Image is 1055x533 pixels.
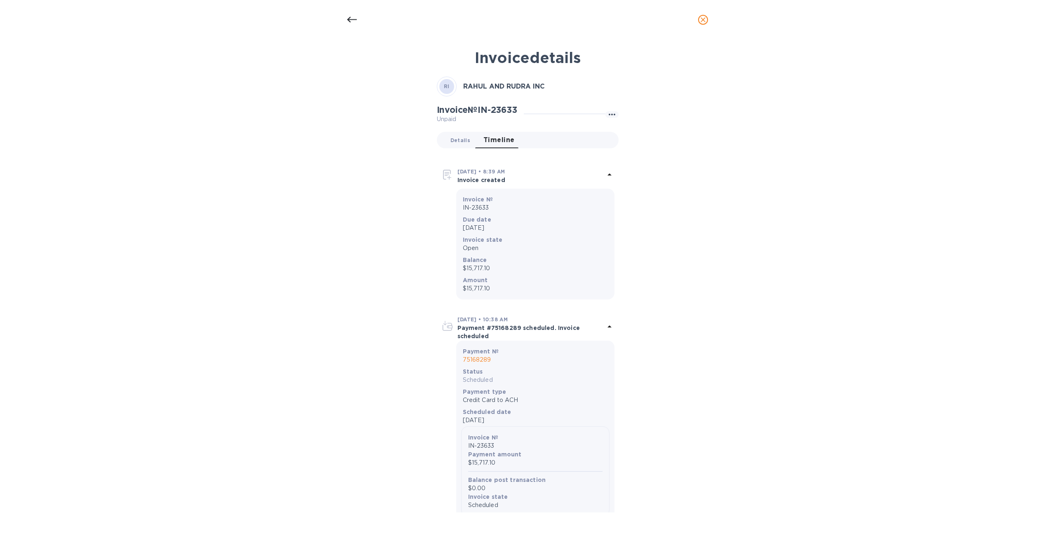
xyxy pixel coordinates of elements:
[463,236,503,243] b: Invoice state
[437,115,517,124] p: Unpaid
[463,396,608,404] p: Credit Card to ACH
[468,442,603,450] p: IN-23633
[463,264,608,273] p: $15,717.10
[457,176,605,184] p: Invoice created
[463,277,488,283] b: Amount
[468,501,603,510] p: Scheduled
[468,434,498,441] b: Invoice №
[463,376,608,384] p: Scheduled
[463,416,608,425] p: [DATE]
[457,324,605,340] p: Payment #75168289 scheduled. Invoice scheduled
[693,10,713,30] button: close
[457,168,505,175] b: [DATE] • 8:39 AM
[463,355,608,364] p: 75168289
[441,162,614,189] div: [DATE] • 8:39 AMInvoice created
[441,314,614,341] div: [DATE] • 10:38 AMPayment #75168289 scheduled. Invoice scheduled
[463,409,511,415] b: Scheduled date
[463,284,608,293] p: $15,717.10
[437,105,517,115] h2: Invoice № IN-23633
[463,257,487,263] b: Balance
[450,136,470,145] span: Details
[468,458,603,467] p: $15,717.10
[457,316,508,323] b: [DATE] • 10:38 AM
[468,484,603,493] p: $0.00
[463,224,608,232] p: [DATE]
[463,348,499,355] b: Payment №
[468,493,508,500] b: Invoice state
[468,477,546,483] b: Balance post transaction
[463,388,506,395] b: Payment type
[475,49,581,67] b: Invoice details
[463,203,608,212] p: IN-23633
[468,451,522,458] b: Payment amount
[463,244,608,252] p: Open
[483,134,515,146] span: Timeline
[463,196,493,203] b: Invoice №
[463,216,491,223] b: Due date
[444,83,450,89] b: RI
[463,82,545,90] b: RAHUL AND RUDRA INC
[463,368,483,375] b: Status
